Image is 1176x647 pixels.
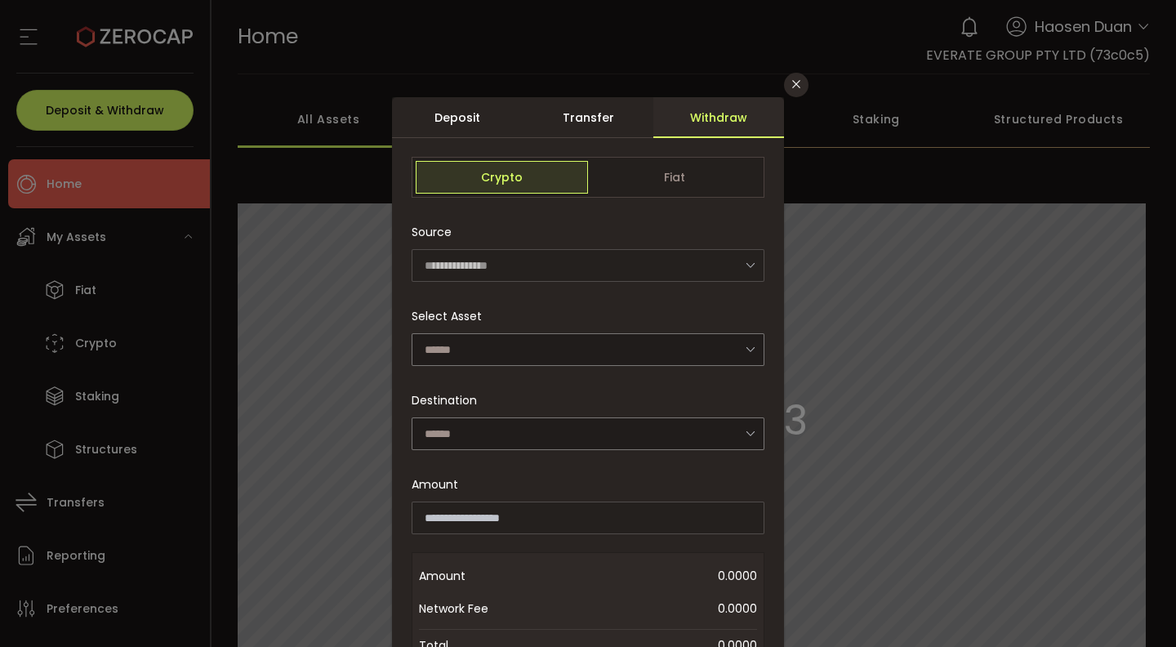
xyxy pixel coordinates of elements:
[416,161,588,194] span: Crypto
[784,73,808,97] button: Close
[412,216,452,248] span: Source
[392,97,523,138] div: Deposit
[588,161,760,194] span: Fiat
[419,592,550,625] span: Network Fee
[550,592,757,625] span: 0.0000
[653,97,784,138] div: Withdraw
[412,392,477,408] span: Destination
[550,560,757,592] span: 0.0000
[982,471,1176,647] iframe: Chat Widget
[412,308,492,324] label: Select Asset
[412,476,458,493] span: Amount
[419,560,550,592] span: Amount
[523,97,653,138] div: Transfer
